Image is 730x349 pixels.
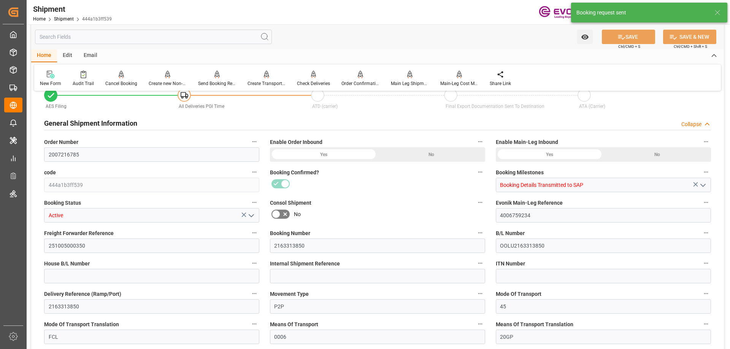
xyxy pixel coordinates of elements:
button: Enable Order Inbound [475,137,485,147]
span: No [294,210,301,218]
input: Search Fields [35,30,272,44]
span: Final Export Documentation Sent To Destination [446,104,544,109]
span: Movement Type [270,290,309,298]
div: Edit [57,49,78,62]
span: All Deliveries PGI Time [179,104,224,109]
div: Booking request sent [576,9,707,17]
span: ATD (carrier) [312,104,338,109]
button: Freight Forwarder Reference [249,228,259,238]
button: Booking Number [475,228,485,238]
div: Email [78,49,103,62]
span: Enable Main-Leg Inbound [496,138,558,146]
button: Booking Confirmed? [475,167,485,177]
span: Ctrl/CMD + Shift + S [674,44,707,49]
img: Evonik-brand-mark-Deep-Purple-RGB.jpeg_1700498283.jpeg [539,6,588,19]
span: Booking Milestones [496,169,544,177]
span: Consol Shipment [270,199,311,207]
button: Enable Main-Leg Inbound [701,137,711,147]
button: Booking Status [249,197,259,207]
button: B/L Number [701,228,711,238]
button: code [249,167,259,177]
a: Home [33,16,46,22]
div: Yes [270,147,378,162]
span: ATA (Carrier) [579,104,605,109]
button: Consol Shipment [475,197,485,207]
div: Audit Trail [73,80,94,87]
div: Yes [496,147,603,162]
span: Delivery Reference (Ramp/Port) [44,290,121,298]
span: Mode Of Transport Translation [44,321,119,328]
div: Create new Non-Conformance [149,80,187,87]
span: Booking Status [44,199,81,207]
button: Evonik Main-Leg Reference [701,197,711,207]
button: Means Of Transport [475,319,485,329]
span: Internal Shipment Reference [270,260,340,268]
button: Internal Shipment Reference [475,258,485,268]
button: Delivery Reference (Ramp/Port) [249,289,259,298]
span: Freight Forwarder Reference [44,229,114,237]
button: Booking Milestones [701,167,711,177]
span: AES Filing [46,104,67,109]
span: ITN Number [496,260,525,268]
button: Order Number [249,137,259,147]
button: Mode Of Transport Translation [249,319,259,329]
button: House B/L Number [249,258,259,268]
div: Cancel Booking [105,80,137,87]
span: Booking Confirmed? [270,169,319,177]
div: Collapse [681,120,701,128]
button: Mode Of Transport [701,289,711,298]
button: SAVE & NEW [663,30,716,44]
a: Shipment [54,16,74,22]
span: Order Number [44,138,78,146]
button: ITN Number [701,258,711,268]
div: Main-Leg Cost Message [440,80,478,87]
div: Order Confirmation [341,80,379,87]
div: Create Transport Unit [248,80,286,87]
div: Send Booking Request To ABS [198,80,236,87]
button: SAVE [602,30,655,44]
div: Share Link [490,80,511,87]
h2: General Shipment Information [44,118,137,128]
div: No [378,147,485,162]
div: Check Deliveries [297,80,330,87]
div: No [603,147,711,162]
button: open menu [697,179,708,191]
button: Movement Type [475,289,485,298]
span: Booking Number [270,229,310,237]
span: Evonik Main-Leg Reference [496,199,563,207]
span: code [44,169,56,177]
div: Shipment [33,3,112,15]
span: Ctrl/CMD + S [618,44,640,49]
span: Means Of Transport [270,321,318,328]
div: New Form [40,80,61,87]
span: B/L Number [496,229,525,237]
button: open menu [577,30,593,44]
div: Main Leg Shipment [391,80,429,87]
button: Means Of Transport Translation [701,319,711,329]
div: Home [31,49,57,62]
span: House B/L Number [44,260,90,268]
span: Mode Of Transport [496,290,541,298]
span: Means Of Transport Translation [496,321,573,328]
button: open menu [245,210,256,221]
span: Enable Order Inbound [270,138,322,146]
